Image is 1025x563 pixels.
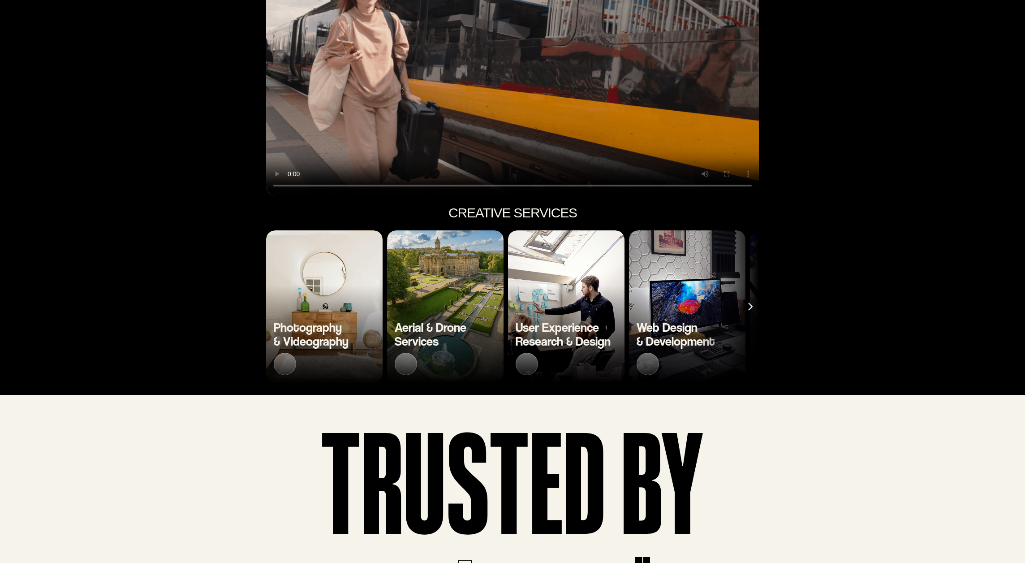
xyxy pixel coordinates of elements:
[508,230,624,383] li: 3 of 7
[750,230,866,383] li: 5 of 7
[516,320,611,348] h3: User Experience Research & Design
[629,230,745,383] li: 4 of 7
[266,230,383,383] li: 1 of 7
[629,230,745,383] a: Web Design& Development
[274,320,349,349] span: Photography & Videography
[387,230,504,383] a: Aerial & DroneServices
[758,320,831,348] h3: Graphic & Logo Design
[508,230,624,383] a: User ExperienceResearch & Design
[395,320,466,348] h3: Aerial & Drone Services
[321,417,704,539] h1: TRUSTED BY
[741,298,759,316] button: Next
[448,204,577,222] h2: CREATIVE SERVICES
[387,230,504,383] li: 2 of 7
[637,320,715,348] h3: Web Design & Development
[266,230,383,383] a: Photography& Videography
